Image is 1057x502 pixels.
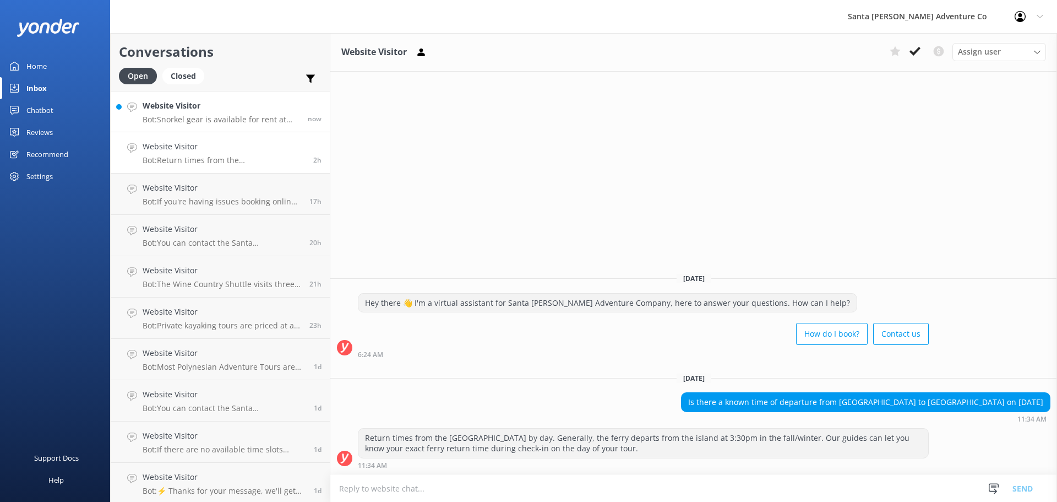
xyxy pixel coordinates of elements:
[48,469,64,491] div: Help
[111,215,330,256] a: Website VisitorBot:You can contact the Santa [PERSON_NAME] Adventure Co. team at [PHONE_NUMBER], ...
[358,352,383,358] strong: 6:24 AM
[119,41,322,62] h2: Conversations
[143,471,306,483] h4: Website Visitor
[309,321,322,330] span: Sep 18 2025 03:03pm (UTC -07:00) America/Tijuana
[358,350,929,358] div: Sep 16 2025 06:24am (UTC -07:00) America/Tijuana
[677,374,711,383] span: [DATE]
[143,445,306,455] p: Bot: If there are no available time slots showing online, the trip is likely full. You can reach ...
[111,380,330,422] a: Website VisitorBot:You can contact the Santa [PERSON_NAME] Adventure Co. team at [PHONE_NUMBER], ...
[1017,416,1047,423] strong: 11:34 AM
[143,115,299,125] p: Bot: Snorkel gear is available for rent at our island storefront and does not need to be reserved...
[26,77,47,99] div: Inbox
[111,91,330,132] a: Website VisitorBot:Snorkel gear is available for rent at our island storefront and does not need ...
[111,174,330,215] a: Website VisitorBot:If you're having issues booking online, please contact the Santa [PERSON_NAME]...
[358,429,928,458] div: Return times from the [GEOGRAPHIC_DATA] by day. Generally, the ferry departs from the island at 3...
[143,155,305,165] p: Bot: Return times from the [GEOGRAPHIC_DATA] by day. Generally, the ferry departs from the island...
[873,323,929,345] button: Contact us
[111,256,330,298] a: Website VisitorBot:The Wine Country Shuttle visits three wineries in [GEOGRAPHIC_DATA][PERSON_NAM...
[143,347,306,359] h4: Website Visitor
[143,182,301,194] h4: Website Visitor
[17,19,80,37] img: yonder-white-logo.png
[26,143,68,165] div: Recommend
[26,165,53,187] div: Settings
[358,462,387,469] strong: 11:34 AM
[143,388,306,401] h4: Website Visitor
[143,306,301,318] h4: Website Visitor
[309,197,322,206] span: Sep 18 2025 08:35pm (UTC -07:00) America/Tijuana
[143,279,301,289] p: Bot: The Wine Country Shuttle visits three wineries in [GEOGRAPHIC_DATA][PERSON_NAME] Wine Countr...
[119,68,157,84] div: Open
[143,238,301,248] p: Bot: You can contact the Santa [PERSON_NAME] Adventure Co. team at [PHONE_NUMBER], or by emailing...
[143,321,301,331] p: Bot: Private kayaking tours are priced at a flat rate for the group, not per person, up to the ma...
[143,265,301,277] h4: Website Visitor
[313,155,322,165] span: Sep 19 2025 11:34am (UTC -07:00) America/Tijuana
[677,274,711,283] span: [DATE]
[314,362,322,371] span: Sep 18 2025 10:37am (UTC -07:00) America/Tijuana
[143,486,306,496] p: Bot: ⚡ Thanks for your message, we'll get back to you as soon as we can. You're also welcome to k...
[681,415,1050,423] div: Sep 19 2025 11:34am (UTC -07:00) America/Tijuana
[358,294,857,312] div: Hey there 👋 I'm a virtual assistant for Santa [PERSON_NAME] Adventure Company, here to answer you...
[143,197,301,207] p: Bot: If you're having issues booking online, please contact the Santa [PERSON_NAME] Adventure Co....
[314,486,322,495] span: Sep 18 2025 06:17am (UTC -07:00) America/Tijuana
[309,238,322,247] span: Sep 18 2025 05:59pm (UTC -07:00) America/Tijuana
[26,55,47,77] div: Home
[111,132,330,174] a: Website VisitorBot:Return times from the [GEOGRAPHIC_DATA] by day. Generally, the ferry departs f...
[143,403,306,413] p: Bot: You can contact the Santa [PERSON_NAME] Adventure Co. team at [PHONE_NUMBER], or by emailing...
[796,323,868,345] button: How do I book?
[26,99,53,121] div: Chatbot
[34,447,79,469] div: Support Docs
[143,430,306,442] h4: Website Visitor
[314,403,322,413] span: Sep 18 2025 07:36am (UTC -07:00) America/Tijuana
[358,461,929,469] div: Sep 19 2025 11:34am (UTC -07:00) America/Tijuana
[143,100,299,112] h4: Website Visitor
[119,69,162,82] a: Open
[26,121,53,143] div: Reviews
[143,362,306,372] p: Bot: Most Polynesian Adventure Tours are designed to be comfortable, even for those expecting, an...
[111,298,330,339] a: Website VisitorBot:Private kayaking tours are priced at a flat rate for the group, not per person...
[111,339,330,380] a: Website VisitorBot:Most Polynesian Adventure Tours are designed to be comfortable, even for those...
[341,45,407,60] h3: Website Visitor
[111,422,330,463] a: Website VisitorBot:If there are no available time slots showing online, the trip is likely full. ...
[162,68,204,84] div: Closed
[314,445,322,454] span: Sep 18 2025 07:27am (UTC -07:00) America/Tijuana
[143,141,305,153] h4: Website Visitor
[162,69,210,82] a: Closed
[143,223,301,235] h4: Website Visitor
[958,46,1001,58] span: Assign user
[682,393,1050,412] div: Is there a known time of departure from [GEOGRAPHIC_DATA] to [GEOGRAPHIC_DATA] on [DATE]
[308,114,322,123] span: Sep 19 2025 02:21pm (UTC -07:00) America/Tijuana
[309,279,322,289] span: Sep 18 2025 04:23pm (UTC -07:00) America/Tijuana
[952,43,1046,61] div: Assign User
